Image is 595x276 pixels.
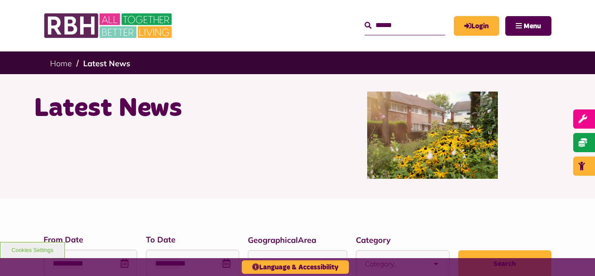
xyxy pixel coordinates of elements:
a: MyRBH [454,16,499,36]
label: Category [356,234,450,246]
label: From Date [44,234,137,245]
label: GeographicalArea [248,234,347,246]
a: Home [50,58,72,68]
iframe: Netcall Web Assistant for live chat [556,237,595,276]
a: Latest News [83,58,130,68]
label: To Date [146,234,240,245]
img: RBH [44,9,174,43]
button: Language & Accessibility [242,260,349,274]
button: Navigation [505,16,551,36]
h1: Latest News [34,92,291,126]
span: Menu [524,23,541,30]
img: SAZ MEDIA RBH HOUSING4 [367,92,498,179]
